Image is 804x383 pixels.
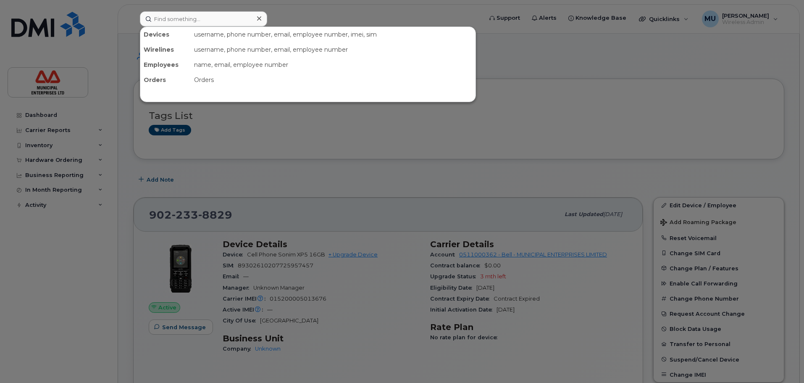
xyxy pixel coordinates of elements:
[191,57,476,72] div: name, email, employee number
[140,42,191,57] div: Wirelines
[191,72,476,87] div: Orders
[191,27,476,42] div: username, phone number, email, employee number, imei, sim
[191,42,476,57] div: username, phone number, email, employee number
[140,72,191,87] div: Orders
[140,57,191,72] div: Employees
[140,27,191,42] div: Devices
